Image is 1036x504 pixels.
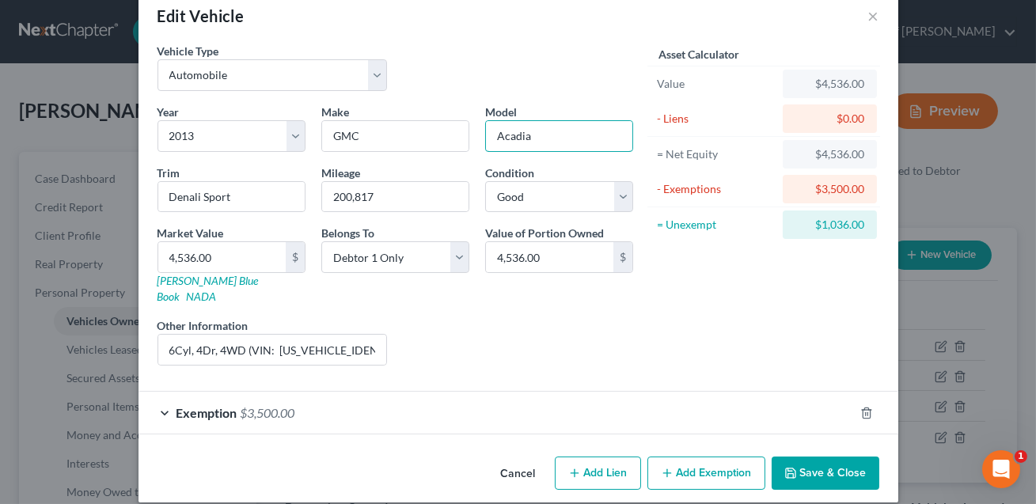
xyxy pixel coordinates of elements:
input: 0.00 [158,242,286,272]
iframe: Intercom live chat [982,450,1020,488]
input: ex. Nissan [322,121,469,151]
div: $3,500.00 [795,181,864,197]
div: $1,036.00 [795,217,864,233]
button: Save & Close [772,457,879,490]
label: Year [157,104,180,120]
span: Belongs To [321,226,374,240]
span: Make [321,105,349,119]
label: Asset Calculator [658,46,739,63]
input: ex. LS, LT, etc [158,182,305,212]
input: ex. Altima [486,121,632,151]
label: Trim [157,165,180,181]
span: $3,500.00 [241,405,295,420]
div: $ [286,242,305,272]
label: Vehicle Type [157,43,219,59]
label: Value of Portion Owned [485,225,604,241]
button: Add Lien [555,457,641,490]
div: - Exemptions [657,181,776,197]
div: $ [613,242,632,272]
div: $0.00 [795,111,864,127]
div: $4,536.00 [795,146,864,162]
input: (optional) [158,335,387,365]
input: -- [322,182,469,212]
a: [PERSON_NAME] Blue Book [157,274,259,303]
div: Value [657,76,776,92]
div: Edit Vehicle [157,5,245,27]
div: = Net Equity [657,146,776,162]
label: Other Information [157,317,249,334]
div: = Unexempt [657,217,776,233]
a: NADA [187,290,217,303]
label: Market Value [157,225,224,241]
label: Mileage [321,165,360,181]
button: Add Exemption [647,457,765,490]
label: Model [485,104,517,120]
div: - Liens [657,111,776,127]
label: Condition [485,165,534,181]
button: Cancel [488,458,548,490]
span: Exemption [176,405,237,420]
button: × [868,6,879,25]
span: 1 [1015,450,1027,463]
div: $4,536.00 [795,76,864,92]
input: 0.00 [486,242,613,272]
